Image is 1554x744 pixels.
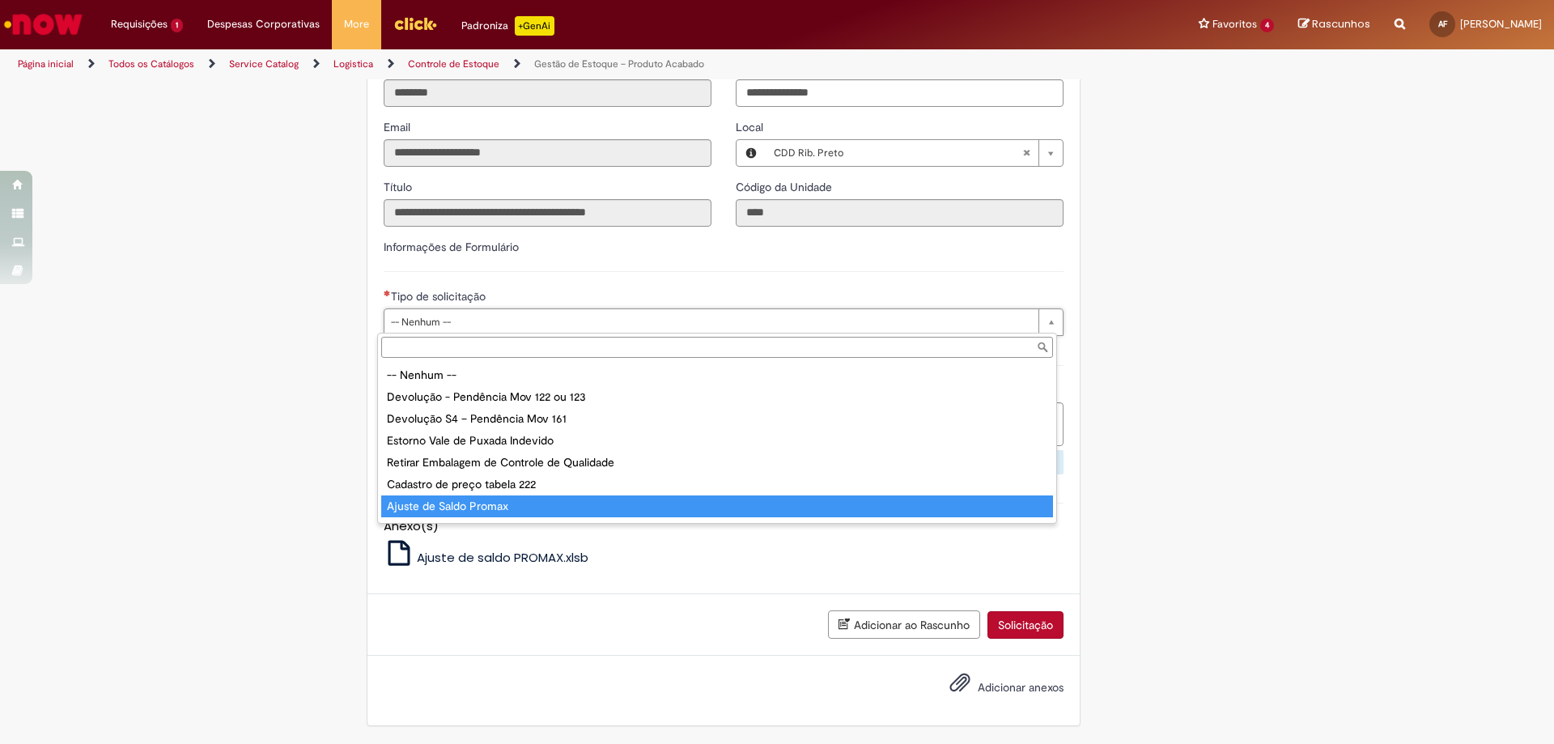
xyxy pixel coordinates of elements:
[381,495,1053,517] div: Ajuste de Saldo Promax
[381,474,1053,495] div: Cadastro de preço tabela 222
[381,452,1053,474] div: Retirar Embalagem de Controle de Qualidade
[381,364,1053,386] div: -- Nenhum --
[381,430,1053,452] div: Estorno Vale de Puxada Indevido
[381,386,1053,408] div: Devolução - Pendência Mov 122 ou 123
[381,408,1053,430] div: Devolução S4 – Pendência Mov 161
[381,517,1053,539] div: Erro de interface entre Sistemas
[378,361,1056,523] ul: Tipo de solicitação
